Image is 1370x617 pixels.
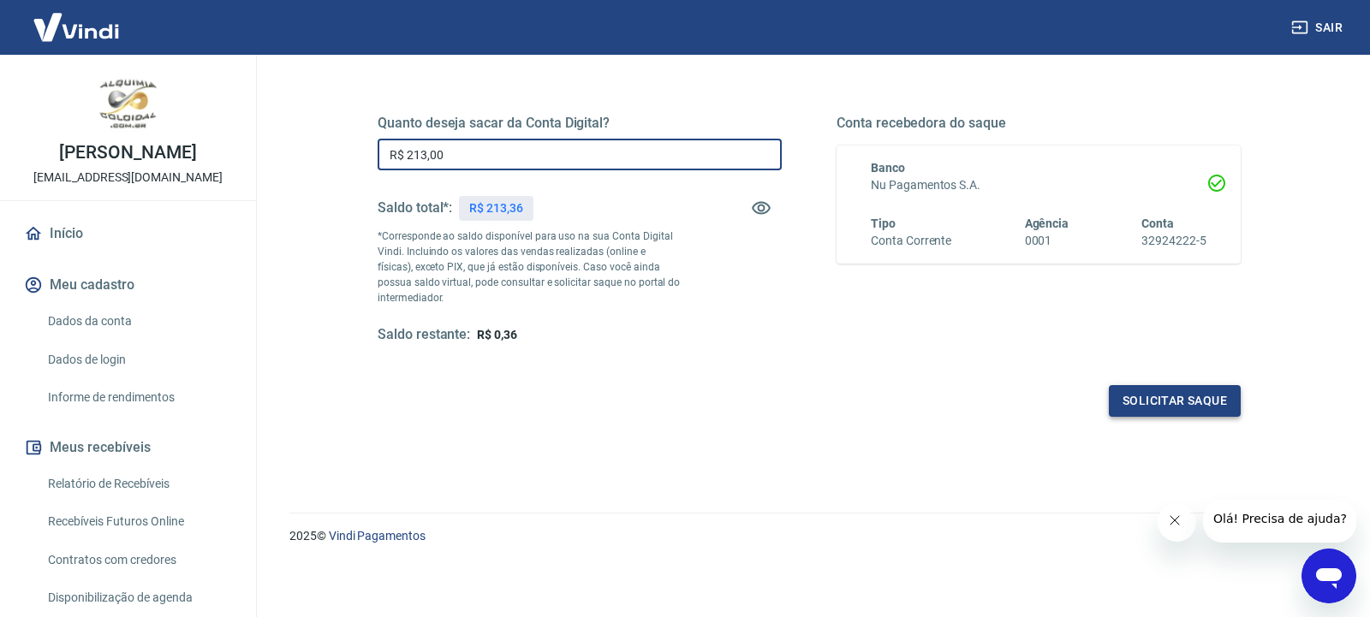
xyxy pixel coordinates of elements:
button: Meu cadastro [21,266,235,304]
img: Vindi [21,1,132,53]
h5: Conta recebedora do saque [837,115,1241,132]
img: 75f0e068-a169-4282-90ca-448909385b8c.jpeg [94,68,163,137]
a: Dados de login [41,342,235,377]
h5: Saldo restante: [378,326,470,344]
p: [PERSON_NAME] [59,144,196,162]
iframe: Fechar mensagem [1158,503,1196,542]
h5: Quanto deseja sacar da Conta Digital? [378,115,782,132]
span: Conta [1141,217,1174,230]
a: Vindi Pagamentos [329,529,426,543]
a: Recebíveis Futuros Online [41,504,235,539]
h6: 0001 [1025,232,1069,250]
button: Sair [1288,12,1349,44]
iframe: Botão para abrir a janela de mensagens [1301,549,1356,603]
h6: Nu Pagamentos S.A. [871,176,1206,194]
a: Disponibilização de agenda [41,580,235,615]
h6: Conta Corrente [871,232,951,250]
span: Banco [871,161,905,175]
button: Solicitar saque [1109,385,1241,417]
span: R$ 0,36 [477,328,517,341]
span: Tipo [871,217,896,230]
p: 2025 © [289,527,1329,545]
h5: Saldo total*: [378,199,452,217]
p: R$ 213,36 [469,199,523,217]
a: Contratos com credores [41,543,235,578]
p: *Corresponde ao saldo disponível para uso na sua Conta Digital Vindi. Incluindo os valores das ve... [378,228,681,306]
iframe: Mensagem da empresa [1203,500,1356,543]
a: Relatório de Recebíveis [41,466,235,501]
p: [EMAIL_ADDRESS][DOMAIN_NAME] [33,169,223,187]
a: Informe de rendimentos [41,380,235,415]
h6: 32924222-5 [1141,232,1206,250]
a: Início [21,215,235,252]
span: Agência [1025,217,1069,230]
button: Meus recebíveis [21,429,235,466]
a: Dados da conta [41,304,235,339]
